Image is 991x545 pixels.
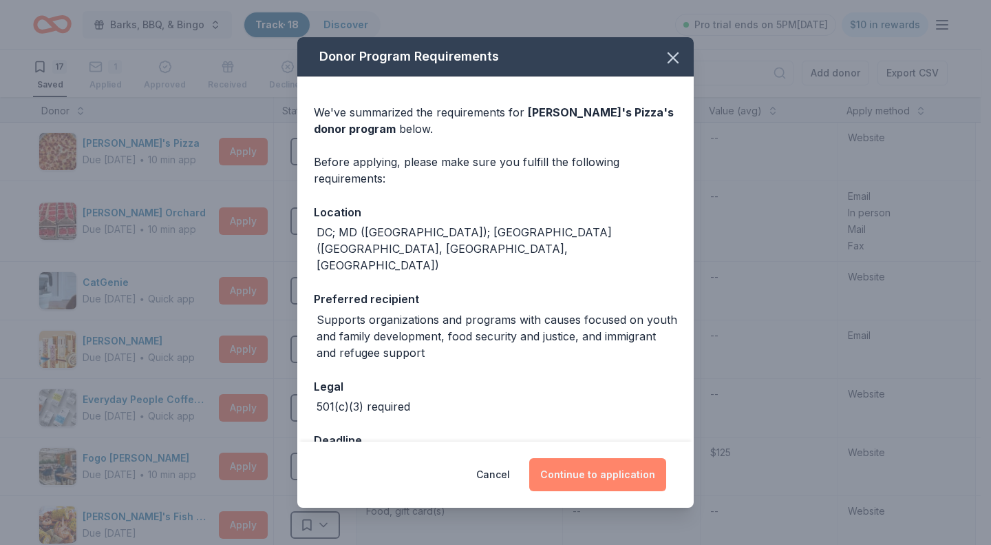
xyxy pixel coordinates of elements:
div: Preferred recipient [314,290,677,308]
div: Legal [314,378,677,395]
div: Donor Program Requirements [297,37,694,76]
div: We've summarized the requirements for below. [314,104,677,137]
div: Location [314,203,677,221]
button: Continue to application [529,458,666,491]
div: DC; MD ([GEOGRAPHIC_DATA]); [GEOGRAPHIC_DATA] ([GEOGRAPHIC_DATA], [GEOGRAPHIC_DATA], [GEOGRAPHIC_... [317,224,677,274]
div: Supports organizations and programs with causes focused on youth and family development, food sec... [317,311,677,361]
div: Deadline [314,431,677,449]
div: 501(c)(3) required [317,398,410,415]
button: Cancel [476,458,510,491]
div: Before applying, please make sure you fulfill the following requirements: [314,154,677,187]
